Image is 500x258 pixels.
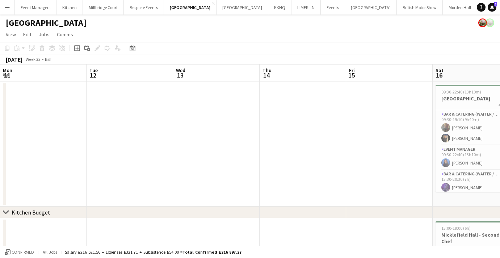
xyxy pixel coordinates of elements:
[65,249,241,255] div: Salary £216 521.56 + Expenses £321.71 + Subsistence £54.00 =
[345,0,397,14] button: [GEOGRAPHIC_DATA]
[57,31,73,38] span: Comms
[2,71,12,79] span: 11
[488,3,496,12] a: 2
[83,0,124,14] button: Millbridge Court
[56,0,83,14] button: Kitchen
[24,57,42,62] span: Week 33
[397,0,443,14] button: British Motor Show
[12,250,34,255] span: Confirmed
[20,30,34,39] a: Edit
[175,71,185,79] span: 13
[36,30,52,39] a: Jobs
[262,67,272,74] span: Thu
[3,67,12,74] span: Mon
[124,0,164,14] button: Bespoke Events
[182,249,241,255] span: Total Confirmed £216 897.27
[486,18,494,27] app-user-avatar: Staffing Manager
[12,209,50,216] div: Kitchen Budget
[3,30,19,39] a: View
[321,0,345,14] button: Events
[261,71,272,79] span: 14
[478,18,487,27] app-user-avatar: Staffing Manager
[41,249,59,255] span: All jobs
[164,0,217,14] button: [GEOGRAPHIC_DATA]
[89,67,98,74] span: Tue
[15,0,56,14] button: Event Managers
[494,2,497,7] span: 2
[217,0,268,14] button: [GEOGRAPHIC_DATA]
[434,71,444,79] span: 16
[6,56,22,63] div: [DATE]
[176,67,185,74] span: Wed
[441,89,481,95] span: 09:30-22:40 (13h10m)
[6,17,87,28] h1: [GEOGRAPHIC_DATA]
[291,0,321,14] button: LIMEKILN
[88,71,98,79] span: 12
[441,225,471,231] span: 13:00-19:00 (6h)
[436,67,444,74] span: Sat
[6,31,16,38] span: View
[54,30,76,39] a: Comms
[45,57,52,62] div: BST
[39,31,50,38] span: Jobs
[23,31,31,38] span: Edit
[268,0,291,14] button: KKHQ
[443,0,477,14] button: Morden Hall
[348,71,355,79] span: 15
[349,67,355,74] span: Fri
[4,248,35,256] button: Confirmed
